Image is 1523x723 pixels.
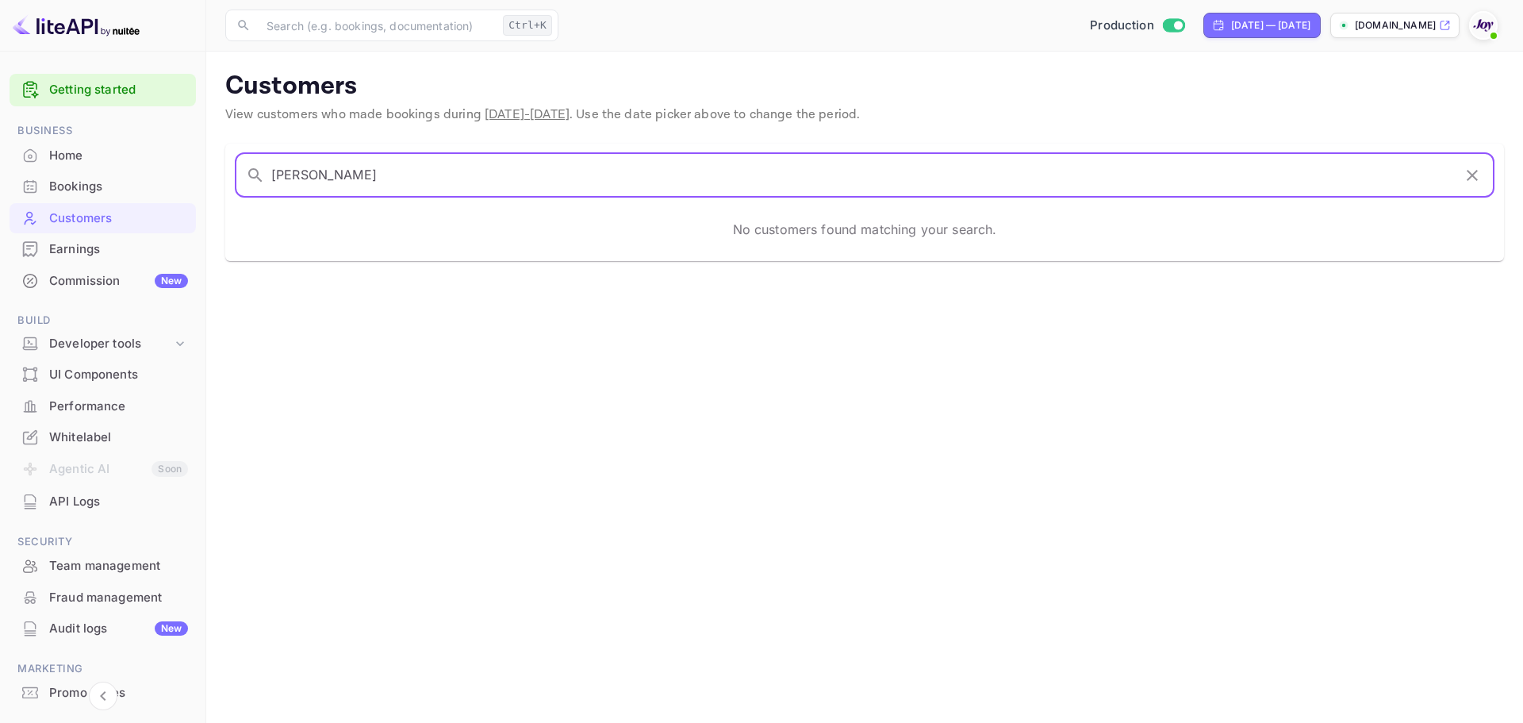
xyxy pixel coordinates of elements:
[10,583,196,612] a: Fraud management
[49,210,188,228] div: Customers
[10,660,196,678] span: Marketing
[49,335,172,353] div: Developer tools
[49,620,188,638] div: Audit logs
[10,203,196,234] div: Customers
[10,533,196,551] span: Security
[10,486,196,516] a: API Logs
[1084,17,1191,35] div: Switch to Sandbox mode
[10,678,196,707] a: Promo codes
[10,312,196,329] span: Build
[257,10,497,41] input: Search (e.g. bookings, documentation)
[733,220,997,239] p: No customers found matching your search.
[10,551,196,582] div: Team management
[10,678,196,709] div: Promo codes
[10,234,196,265] div: Earnings
[49,398,188,416] div: Performance
[10,422,196,453] div: Whitelabel
[1355,18,1436,33] p: [DOMAIN_NAME]
[10,266,196,297] div: CommissionNew
[10,74,196,106] div: Getting started
[49,429,188,447] div: Whitelabel
[503,15,552,36] div: Ctrl+K
[13,13,140,38] img: LiteAPI logo
[10,422,196,452] a: Whitelabel
[10,171,196,201] a: Bookings
[10,122,196,140] span: Business
[10,613,196,644] div: Audit logsNew
[10,140,196,171] div: Home
[89,682,117,710] button: Collapse navigation
[49,366,188,384] div: UI Components
[10,486,196,517] div: API Logs
[49,81,188,99] a: Getting started
[271,153,1452,198] input: Search customers by name or email...
[10,360,196,390] div: UI Components
[1090,17,1154,35] span: Production
[49,589,188,607] div: Fraud management
[10,203,196,233] a: Customers
[10,266,196,295] a: CommissionNew
[1231,18,1310,33] div: [DATE] — [DATE]
[49,684,188,702] div: Promo codes
[49,272,188,290] div: Commission
[10,140,196,170] a: Home
[225,71,1504,102] p: Customers
[10,391,196,422] div: Performance
[225,106,860,123] span: View customers who made bookings during . Use the date picker above to change the period.
[155,621,188,636] div: New
[1471,13,1496,38] img: With Joy
[10,391,196,421] a: Performance
[10,613,196,643] a: Audit logsNew
[10,583,196,613] div: Fraud management
[49,147,188,165] div: Home
[49,557,188,575] div: Team management
[10,551,196,580] a: Team management
[49,178,188,196] div: Bookings
[10,330,196,358] div: Developer tools
[10,360,196,389] a: UI Components
[10,234,196,263] a: Earnings
[10,171,196,202] div: Bookings
[49,493,188,511] div: API Logs
[155,274,188,288] div: New
[485,106,570,123] span: [DATE] - [DATE]
[49,240,188,259] div: Earnings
